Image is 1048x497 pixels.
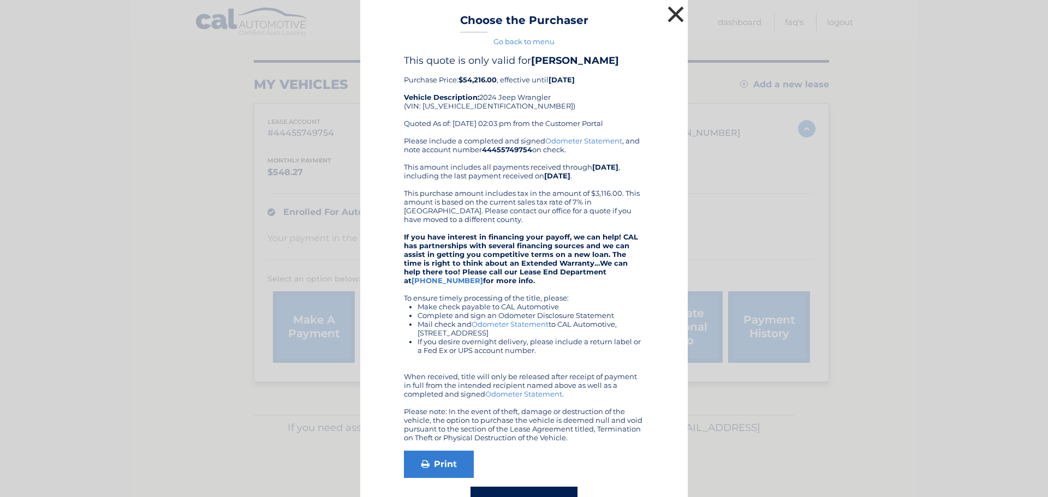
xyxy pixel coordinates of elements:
b: $54,216.00 [458,75,497,84]
strong: Vehicle Description: [404,93,479,101]
a: Odometer Statement [545,136,622,145]
a: Odometer Statement [472,320,549,328]
b: [DATE] [549,75,575,84]
li: Make check payable to CAL Automotive [418,302,644,311]
li: If you desire overnight delivery, please include a return label or a Fed Ex or UPS account number. [418,337,644,355]
button: × [665,3,687,25]
h4: This quote is only valid for [404,55,644,67]
div: Purchase Price: , effective until 2024 Jeep Wrangler (VIN: [US_VEHICLE_IDENTIFICATION_NUMBER]) Qu... [404,55,644,136]
b: [DATE] [592,163,618,171]
b: 44455749754 [482,145,532,154]
a: Go back to menu [493,37,555,46]
div: Please include a completed and signed , and note account number on check. This amount includes al... [404,136,644,442]
a: Odometer Statement [485,390,562,398]
b: [DATE] [544,171,570,180]
b: [PERSON_NAME] [531,55,619,67]
a: [PHONE_NUMBER] [412,276,483,285]
li: Mail check and to CAL Automotive, [STREET_ADDRESS] [418,320,644,337]
h3: Choose the Purchaser [460,14,588,33]
strong: If you have interest in financing your payoff, we can help! CAL has partnerships with several fin... [404,232,638,285]
a: Print [404,451,474,478]
li: Complete and sign an Odometer Disclosure Statement [418,311,644,320]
